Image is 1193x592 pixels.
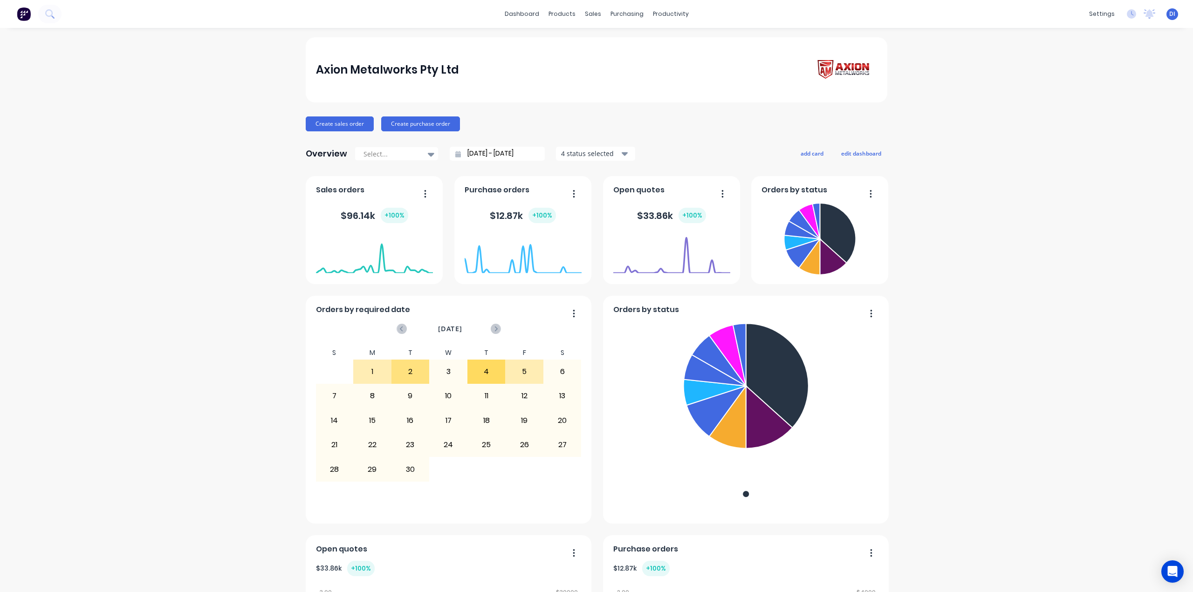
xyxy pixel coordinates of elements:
[392,457,429,481] div: 30
[468,409,505,432] div: 18
[679,208,706,223] div: + 100 %
[316,61,459,79] div: Axion Metalworks Pty Ltd
[354,360,391,383] div: 1
[354,457,391,481] div: 29
[528,208,556,223] div: + 100 %
[544,433,581,456] div: 27
[544,409,581,432] div: 20
[465,184,529,196] span: Purchase orders
[812,57,877,83] img: Axion Metalworks Pty Ltd
[1084,7,1119,21] div: settings
[316,384,353,408] div: 7
[1169,10,1175,18] span: DI
[468,360,505,383] div: 4
[392,360,429,383] div: 2
[354,384,391,408] div: 8
[430,360,467,383] div: 3
[505,346,543,360] div: F
[606,7,648,21] div: purchasing
[347,561,375,576] div: + 100 %
[391,346,430,360] div: T
[1161,560,1184,583] div: Open Intercom Messenger
[316,457,353,481] div: 28
[835,147,887,159] button: edit dashboard
[642,561,670,576] div: + 100 %
[613,561,670,576] div: $ 12.87k
[438,324,462,334] span: [DATE]
[648,7,693,21] div: productivity
[490,208,556,223] div: $ 12.87k
[556,147,635,161] button: 4 status selected
[353,346,391,360] div: M
[506,409,543,432] div: 19
[543,346,582,360] div: S
[354,433,391,456] div: 22
[392,409,429,432] div: 16
[17,7,31,21] img: Factory
[500,7,544,21] a: dashboard
[316,561,375,576] div: $ 33.86k
[637,208,706,223] div: $ 33.86k
[381,208,408,223] div: + 100 %
[468,433,505,456] div: 25
[354,409,391,432] div: 15
[795,147,830,159] button: add card
[306,116,374,131] button: Create sales order
[316,184,364,196] span: Sales orders
[544,384,581,408] div: 13
[392,433,429,456] div: 23
[561,149,620,158] div: 4 status selected
[580,7,606,21] div: sales
[506,360,543,383] div: 5
[430,384,467,408] div: 10
[468,384,505,408] div: 11
[341,208,408,223] div: $ 96.14k
[316,433,353,456] div: 21
[315,346,354,360] div: S
[506,384,543,408] div: 12
[613,184,665,196] span: Open quotes
[430,409,467,432] div: 17
[506,433,543,456] div: 26
[761,184,827,196] span: Orders by status
[544,360,581,383] div: 6
[316,409,353,432] div: 14
[306,144,347,163] div: Overview
[430,433,467,456] div: 24
[392,384,429,408] div: 9
[316,544,367,555] span: Open quotes
[613,544,678,555] span: Purchase orders
[429,346,467,360] div: W
[467,346,506,360] div: T
[381,116,460,131] button: Create purchase order
[544,7,580,21] div: products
